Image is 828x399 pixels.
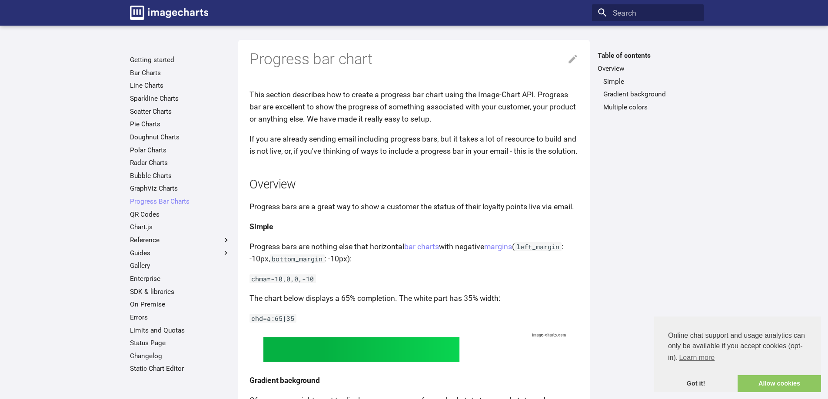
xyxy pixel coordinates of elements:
a: Limits and Quotas [130,326,230,335]
a: QR Codes [130,210,230,219]
a: Radar Charts [130,158,230,167]
h1: Progress bar chart [249,49,579,69]
a: GraphViz Charts [130,184,230,193]
h2: Overview [249,176,579,193]
a: Pie Charts [130,120,230,129]
p: Progress bars are nothing else that horizontal with negative ( : -10px, : -10px): [249,241,579,265]
h4: Gradient background [249,374,579,386]
a: Image-Charts documentation [126,2,212,23]
img: progress bar image with linear gradient [262,332,566,367]
a: Overview [598,64,698,73]
a: Static Chart Editor [130,364,230,373]
a: Status Page [130,339,230,347]
p: The chart below displays a 65% completion. The white part has 35% width: [249,292,579,304]
a: Simple [603,77,698,86]
a: Doughnut Charts [130,133,230,142]
a: Polar Charts [130,146,230,155]
a: learn more about cookies [678,351,716,364]
a: Gallery [130,261,230,270]
a: Changelog [130,352,230,360]
input: Search [592,4,704,22]
a: Errors [130,313,230,322]
nav: Overview [598,77,698,112]
label: Guides [130,249,230,257]
code: chma=-10,0,0,-10 [249,274,316,283]
p: Progress bars are a great way to show a customer the status of their loyalty points live via email. [249,201,579,213]
code: chd=a:65|35 [249,314,296,323]
a: Gradient background [603,90,698,99]
a: Progress Bar Charts [130,197,230,206]
span: Online chat support and usage analytics can only be available if you accept cookies (opt-in). [668,330,807,364]
img: logo [130,6,208,20]
div: cookieconsent [654,317,821,392]
a: On Premise [130,300,230,309]
h4: Simple [249,221,579,233]
code: bottom_margin [270,254,325,263]
code: left_margin [515,242,562,251]
a: Enterprise [130,274,230,283]
a: SDK & libraries [130,287,230,296]
label: Reference [130,236,230,244]
a: Bubble Charts [130,171,230,180]
a: dismiss cookie message [654,375,738,392]
p: If you are already sending email including progress bars, but it takes a lot of resource to build... [249,133,579,157]
nav: Table of contents [592,51,704,112]
a: Line Charts [130,81,230,90]
a: Scatter Charts [130,107,230,116]
a: margins [484,242,512,251]
a: Bar Charts [130,69,230,77]
a: Sparkline Charts [130,94,230,103]
a: bar charts [404,242,439,251]
a: Getting started [130,56,230,64]
p: This section describes how to create a progress bar chart using the Image-Chart API. Progress bar... [249,89,579,125]
a: Multiple colors [603,103,698,112]
a: Chart.js [130,223,230,231]
label: Table of contents [592,51,704,60]
a: allow cookies [738,375,821,392]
